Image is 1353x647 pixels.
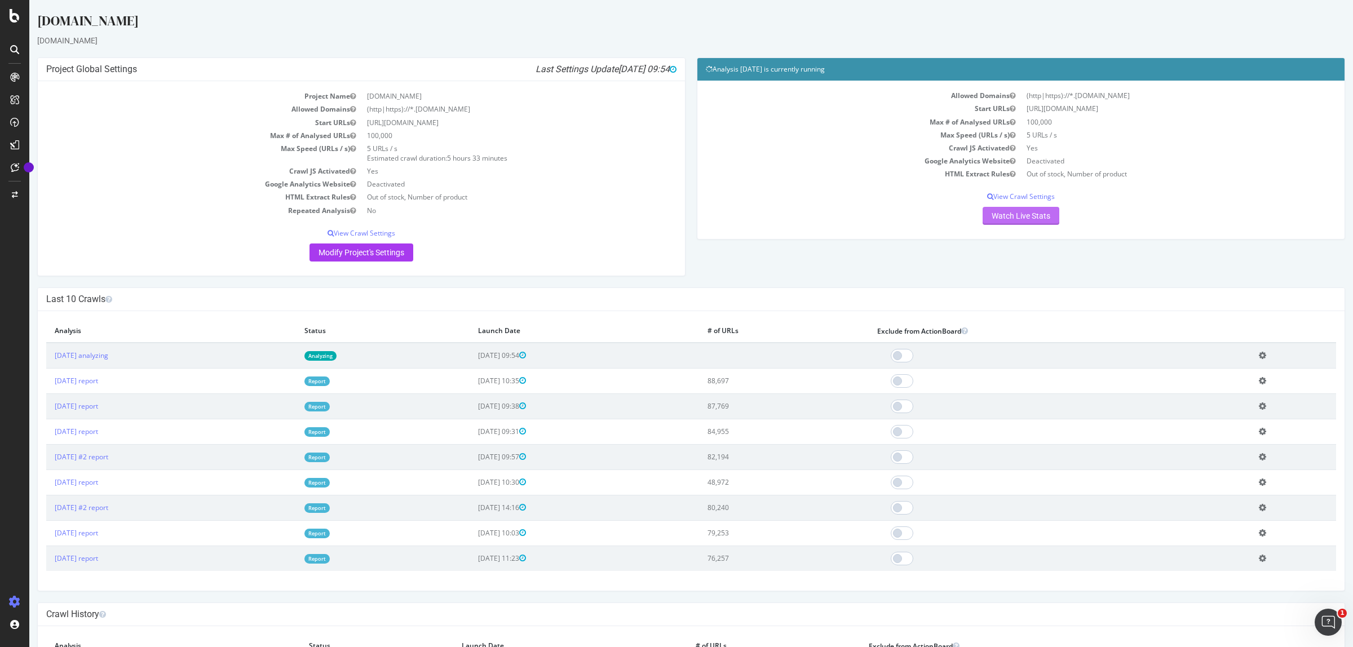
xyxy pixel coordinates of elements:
[17,90,332,103] td: Project Name
[17,116,332,129] td: Start URLs
[275,427,300,437] a: Report
[992,116,1307,128] td: 100,000
[24,162,34,172] div: Tooltip anchor
[275,453,300,462] a: Report
[1338,609,1347,618] span: 1
[449,351,497,360] span: [DATE] 09:54
[992,89,1307,102] td: (http|https)://*.[DOMAIN_NAME]
[670,393,839,419] td: 87,769
[449,376,497,385] span: [DATE] 10:35
[676,89,992,102] td: Allowed Domains
[506,64,647,75] i: Last Settings Update
[670,469,839,495] td: 48,972
[449,553,497,563] span: [DATE] 11:23
[449,477,497,487] span: [DATE] 10:30
[332,165,647,178] td: Yes
[17,609,1307,620] h4: Crawl History
[17,178,332,190] td: Google Analytics Website
[676,141,992,154] td: Crawl JS Activated
[275,529,300,538] a: Report
[17,165,332,178] td: Crawl JS Activated
[676,128,992,141] td: Max Speed (URLs / s)
[17,228,647,238] p: View Crawl Settings
[449,528,497,538] span: [DATE] 10:03
[449,401,497,411] span: [DATE] 09:38
[25,351,79,360] a: [DATE] analyzing
[676,116,992,128] td: Max # of Analysed URLs
[25,427,69,436] a: [DATE] report
[332,142,647,165] td: 5 URLs / s Estimated crawl duration:
[25,553,69,563] a: [DATE] report
[670,444,839,469] td: 82,194
[670,546,839,571] td: 76,257
[332,129,647,142] td: 100,000
[332,90,647,103] td: [DOMAIN_NAME]
[670,368,839,393] td: 88,697
[676,102,992,115] td: Start URLs
[332,204,647,217] td: No
[280,243,384,262] a: Modify Project's Settings
[25,503,79,512] a: [DATE] #2 report
[25,376,69,385] a: [DATE] report
[25,401,69,411] a: [DATE] report
[17,64,647,75] h4: Project Global Settings
[25,452,79,462] a: [DATE] #2 report
[8,11,1316,35] div: [DOMAIN_NAME]
[25,528,69,538] a: [DATE] report
[17,204,332,217] td: Repeated Analysis
[275,478,300,488] a: Report
[8,35,1316,46] div: [DOMAIN_NAME]
[332,103,647,116] td: (http|https)://*.[DOMAIN_NAME]
[275,554,300,564] a: Report
[992,102,1307,115] td: [URL][DOMAIN_NAME]
[839,320,1221,343] th: Exclude from ActionBoard
[992,128,1307,141] td: 5 URLs / s
[418,153,478,163] span: 5 hours 33 minutes
[676,167,992,180] td: HTML Extract Rules
[17,129,332,142] td: Max # of Analysed URLs
[449,452,497,462] span: [DATE] 09:57
[17,320,267,343] th: Analysis
[332,116,647,129] td: [URL][DOMAIN_NAME]
[449,503,497,512] span: [DATE] 14:16
[25,477,69,487] a: [DATE] report
[332,190,647,203] td: Out of stock, Number of product
[332,178,647,190] td: Deactivated
[992,154,1307,167] td: Deactivated
[670,419,839,444] td: 84,955
[275,351,307,361] a: Analyzing
[676,64,1307,75] h4: Analysis [DATE] is currently running
[17,294,1307,305] h4: Last 10 Crawls
[670,495,839,520] td: 80,240
[275,376,300,386] a: Report
[676,192,1307,201] p: View Crawl Settings
[17,190,332,203] td: HTML Extract Rules
[992,141,1307,154] td: Yes
[17,103,332,116] td: Allowed Domains
[267,320,440,343] th: Status
[440,320,670,343] th: Launch Date
[670,520,839,546] td: 79,253
[275,402,300,411] a: Report
[670,320,839,343] th: # of URLs
[1315,609,1342,636] iframe: Intercom live chat
[676,154,992,167] td: Google Analytics Website
[953,207,1030,225] a: Watch Live Stats
[589,64,647,74] span: [DATE] 09:54
[17,142,332,165] td: Max Speed (URLs / s)
[449,427,497,436] span: [DATE] 09:31
[992,167,1307,180] td: Out of stock, Number of product
[275,503,300,513] a: Report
